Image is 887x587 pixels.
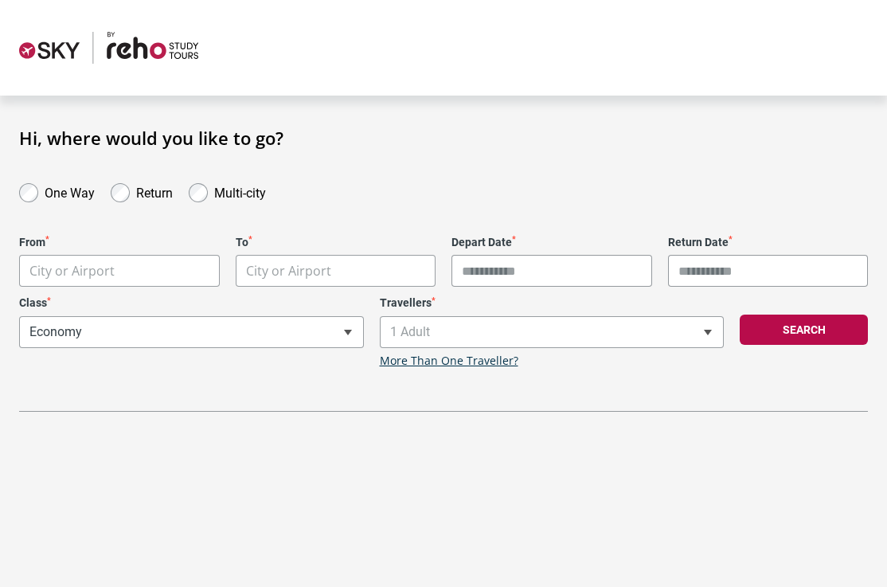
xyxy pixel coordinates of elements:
label: To [236,236,436,249]
span: Economy [19,316,364,348]
span: City or Airport [29,262,115,280]
label: From [19,236,220,249]
label: Return [136,182,173,201]
span: City or Airport [20,256,219,287]
label: Class [19,296,364,310]
h1: Hi, where would you like to go? [19,127,868,148]
span: City or Airport [236,256,436,287]
label: Travellers [380,296,725,310]
button: Search [740,315,868,345]
span: City or Airport [246,262,331,280]
label: One Way [45,182,95,201]
span: City or Airport [19,255,220,287]
label: Depart Date [451,236,652,249]
span: 1 Adult [380,316,725,348]
span: City or Airport [236,255,436,287]
span: 1 Adult [381,317,724,347]
a: More Than One Traveller? [380,354,518,368]
span: Economy [20,317,363,347]
label: Multi-city [214,182,266,201]
label: Return Date [668,236,869,249]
